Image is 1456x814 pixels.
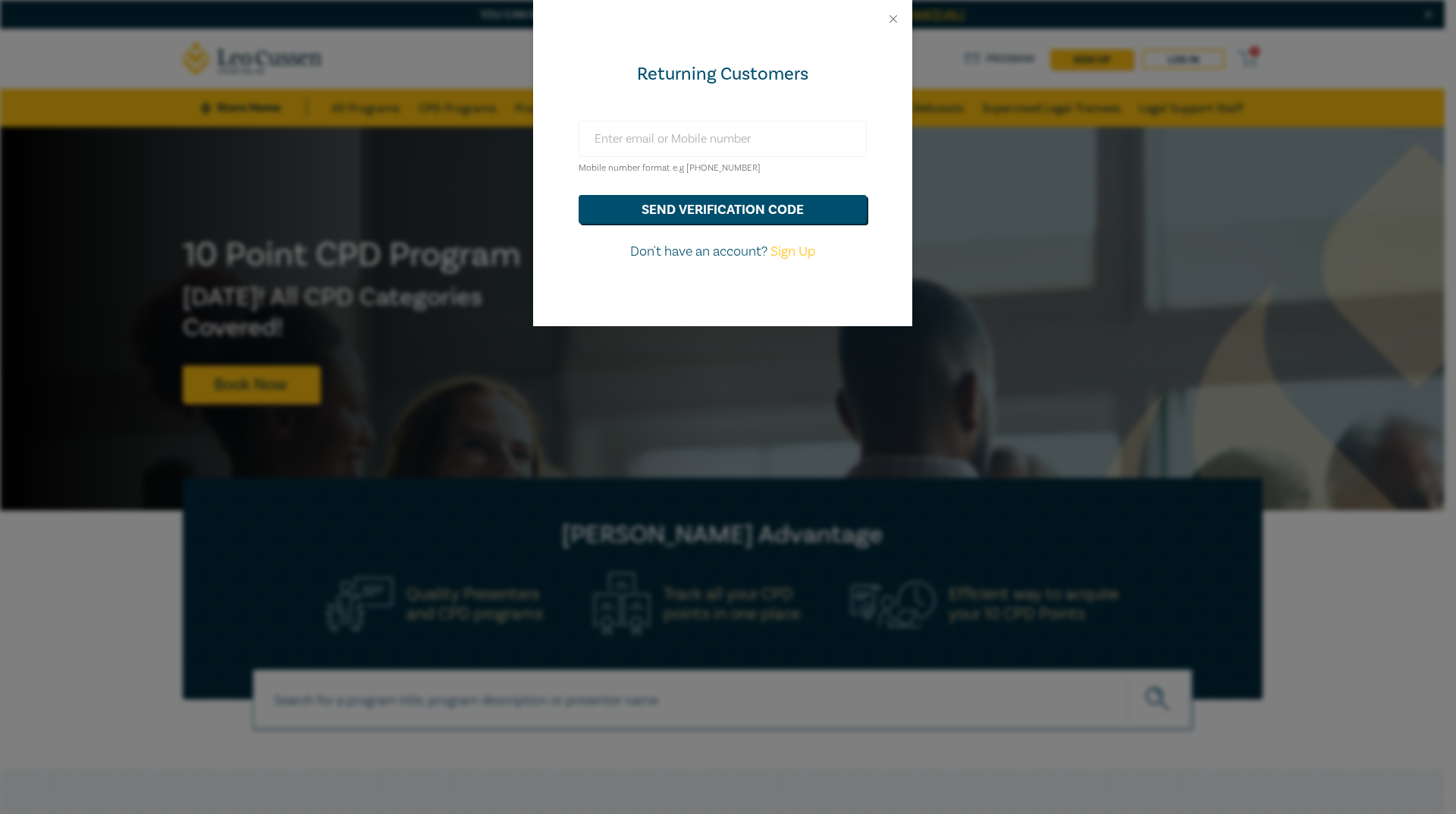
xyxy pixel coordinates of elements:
[886,12,900,26] button: Close
[579,242,867,262] p: Don't have an account?
[579,195,867,224] button: send verification code
[579,162,761,174] small: Mobile number format e.g [PHONE_NUMBER]
[579,62,867,86] div: Returning Customers
[579,121,867,157] input: Enter email or Mobile number
[770,243,815,260] a: Sign Up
